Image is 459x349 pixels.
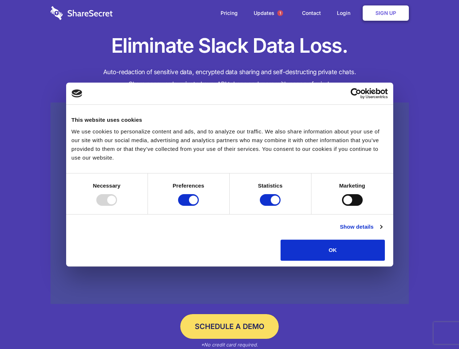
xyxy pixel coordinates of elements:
strong: Marketing [339,182,365,189]
span: 1 [277,10,283,16]
a: Login [330,2,361,24]
strong: Preferences [173,182,204,189]
a: Pricing [213,2,245,24]
a: Sign Up [363,5,409,21]
a: Contact [295,2,328,24]
button: OK [281,240,385,261]
strong: Statistics [258,182,283,189]
h1: Eliminate Slack Data Loss. [51,33,409,59]
a: Show details [340,222,382,231]
a: Usercentrics Cookiebot - opens in a new window [324,88,388,99]
img: logo-wordmark-white-trans-d4663122ce5f474addd5e946df7df03e33cb6a1c49d2221995e7729f52c070b2.svg [51,6,113,20]
a: Wistia video thumbnail [51,103,409,304]
h4: Auto-redaction of sensitive data, encrypted data sharing and self-destructing private chats. Shar... [51,66,409,90]
a: Schedule a Demo [180,314,279,339]
div: This website uses cookies [72,116,388,124]
strong: Necessary [93,182,121,189]
em: *No credit card required. [201,342,258,348]
div: We use cookies to personalize content and ads, and to analyze our traffic. We also share informat... [72,127,388,162]
img: logo [72,89,82,97]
